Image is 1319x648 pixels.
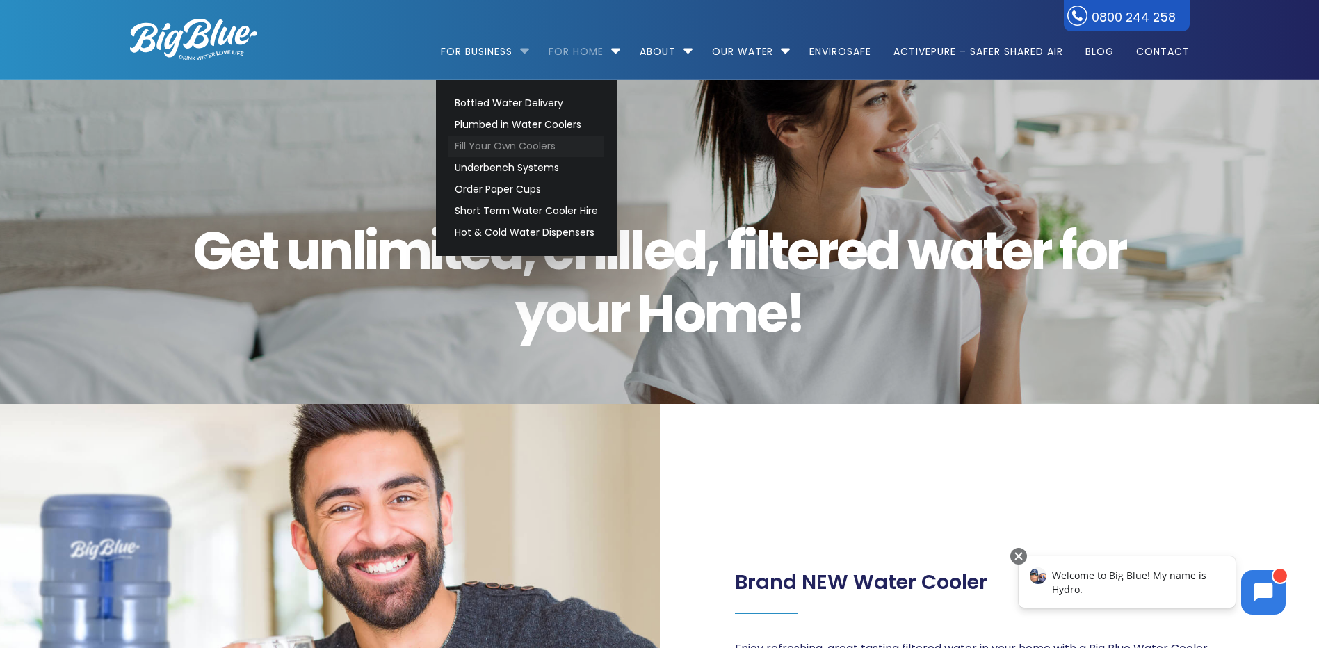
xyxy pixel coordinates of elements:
a: Plumbed in Water Coolers [448,114,604,136]
a: Order Paper Cups [448,179,604,200]
a: Short Term Water Cooler Hire [448,200,604,222]
img: logo [130,19,257,60]
span: Get unlimited, chilled, filtered water for your Home! [152,220,1166,345]
iframe: Chatbot [1004,545,1300,629]
h2: Brand NEW Water Cooler [735,570,987,594]
div: Page 1 [735,551,987,594]
a: Bottled Water Delivery [448,92,604,114]
a: Fill Your Own Coolers [448,136,604,157]
a: Underbench Systems [448,157,604,179]
a: Hot & Cold Water Dispensers [448,222,604,243]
